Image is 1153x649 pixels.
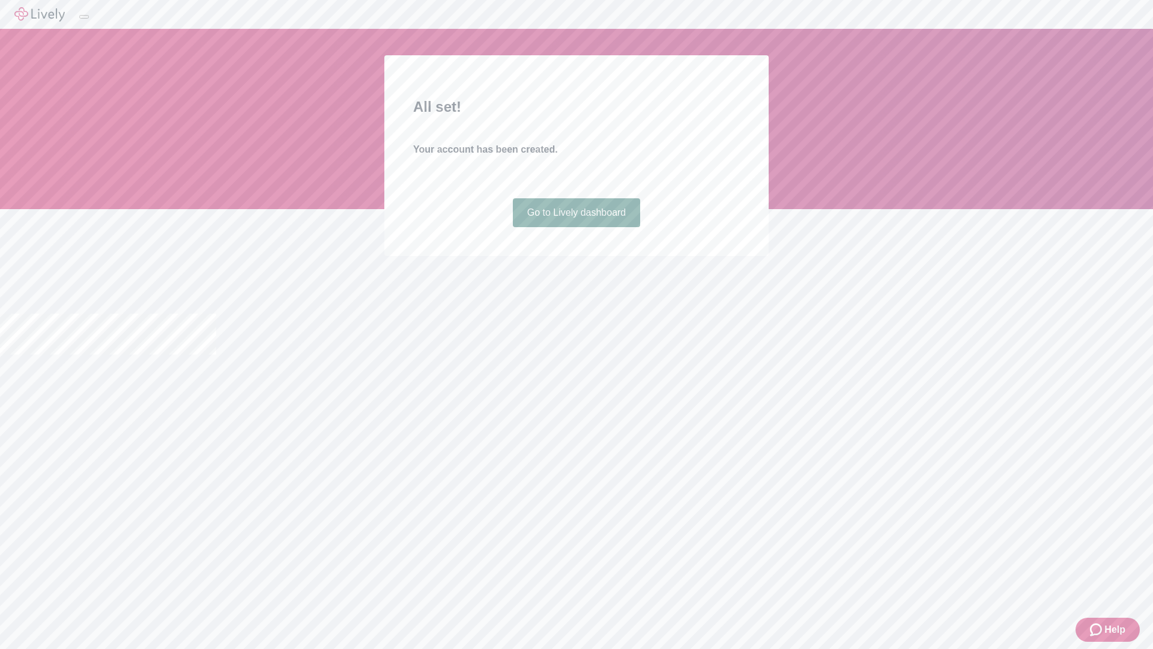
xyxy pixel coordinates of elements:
[413,96,740,118] h2: All set!
[79,15,89,19] button: Log out
[1076,618,1140,642] button: Zendesk support iconHelp
[513,198,641,227] a: Go to Lively dashboard
[1090,623,1104,637] svg: Zendesk support icon
[413,142,740,157] h4: Your account has been created.
[14,7,65,22] img: Lively
[1104,623,1125,637] span: Help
